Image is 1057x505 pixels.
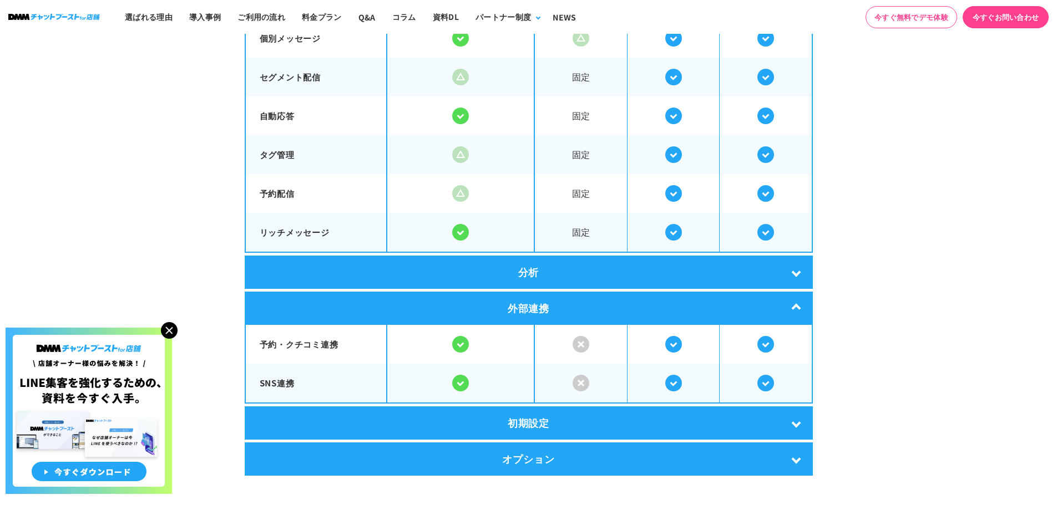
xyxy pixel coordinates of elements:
div: 分析 [245,256,813,289]
p: 個別メッセージ [260,32,373,45]
p: セグメント配信 [260,71,373,84]
p: タグ管理 [260,149,373,161]
img: 店舗オーナー様の悩みを解決!LINE集客を狂化するための資料を今すぐ入手! [6,328,172,494]
a: 今すぐ無料でデモ体験 [866,6,957,28]
a: 今すぐお問い合わせ [963,6,1049,28]
img: ロゴ [8,14,100,20]
a: 店舗オーナー様の悩みを解決!LINE集客を狂化するための資料を今すぐ入手! [6,328,172,341]
p: SNS連携 [260,377,373,390]
p: 自動応答 [260,110,373,123]
div: 初期設定 [245,406,813,440]
p: 予約配信 [260,187,373,200]
span: 固定 [535,175,627,211]
div: 外部連携 [245,292,813,325]
span: 固定 [535,136,627,172]
p: 予約・クチコミ連携 [260,338,373,351]
span: 固定 [535,98,627,134]
p: リッチメッセージ [260,226,373,239]
div: オプション [245,442,813,476]
span: 固定 [535,59,627,95]
div: パートナー制度 [476,11,531,23]
span: 固定 [535,214,627,250]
